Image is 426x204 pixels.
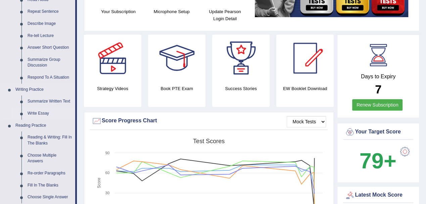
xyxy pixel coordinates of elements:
[25,191,75,203] a: Choose Single Answer
[95,8,142,15] h4: Your Subscription
[148,85,205,92] h4: Book PTE Exam
[212,85,270,92] h4: Success Stories
[25,95,75,108] a: Summarize Written Text
[25,179,75,192] a: Fill In The Blanks
[202,8,248,22] h4: Update Pearson Login Detail
[375,83,381,96] b: 7
[25,54,75,72] a: Summarize Group Discussion
[352,99,403,111] a: Renew Subscription
[25,6,75,18] a: Repeat Sentence
[25,131,75,149] a: Reading & Writing: Fill In The Blanks
[25,108,75,120] a: Write Essay
[345,127,412,137] div: Your Target Score
[345,74,412,80] h4: Days to Expiry
[105,191,109,195] text: 30
[105,171,109,175] text: 60
[105,151,109,155] text: 90
[25,18,75,30] a: Describe Image
[25,167,75,179] a: Re-order Paragraphs
[92,116,326,126] div: Score Progress Chart
[12,84,75,96] a: Writing Practice
[345,190,412,200] div: Latest Mock Score
[12,120,75,132] a: Reading Practice
[359,149,396,173] b: 79+
[84,85,141,92] h4: Strategy Videos
[25,30,75,42] a: Re-tell Lecture
[25,42,75,54] a: Answer Short Question
[276,85,334,92] h4: EW Booklet Download
[25,150,75,167] a: Choose Multiple Answers
[148,8,195,15] h4: Microphone Setup
[97,177,101,188] tspan: Score
[25,72,75,84] a: Respond To A Situation
[193,138,225,145] tspan: Test scores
